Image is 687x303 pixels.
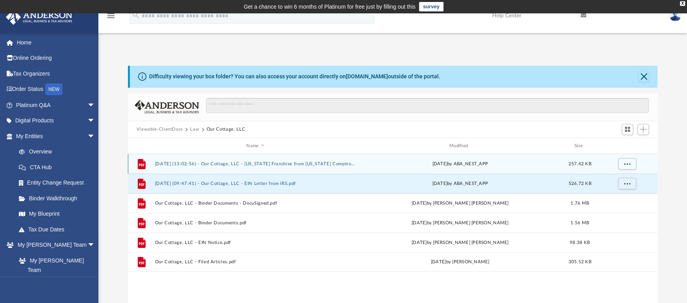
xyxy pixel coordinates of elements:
i: menu [106,11,116,20]
div: [DATE] by [PERSON_NAME] [PERSON_NAME] [359,200,560,207]
a: survey [419,2,443,11]
div: close [680,1,685,6]
input: Search files and folders [206,98,649,113]
button: Switch to Grid View [622,124,633,135]
div: [DATE] by [PERSON_NAME] [PERSON_NAME] [359,220,560,227]
a: Overview [11,144,107,160]
button: [DATE] (13:02:56) - Our Cottage, LLC - [US_STATE] Franchise from [US_STATE] Comptroller.pdf [155,161,356,166]
div: Size [564,142,595,150]
button: Close [638,71,649,82]
div: Name [154,142,356,150]
button: Law [190,126,199,133]
span: 257.42 KB [568,162,591,166]
a: My Blueprint [11,206,103,222]
div: [DATE] by [PERSON_NAME] [PERSON_NAME] [359,239,560,246]
a: Digital Productsarrow_drop_down [6,113,107,129]
span: 1.56 MB [571,221,589,225]
img: Anderson Advisors Platinum Portal [4,9,75,25]
div: Modified [359,142,561,150]
a: Online Ordering [6,50,107,66]
button: Viewable-ClientDocs [137,126,183,133]
div: Get a chance to win 6 months of Platinum for free just by filling out this [244,2,416,11]
span: arrow_drop_down [87,237,103,253]
div: [DATE] by ABA_NEST_APP [359,180,560,187]
a: My [PERSON_NAME] Team [11,253,99,278]
div: NEW [45,83,63,95]
a: Home [6,35,107,50]
button: More options [618,178,636,190]
a: My [PERSON_NAME] Teamarrow_drop_down [6,237,103,253]
a: Binder Walkthrough [11,190,107,206]
span: arrow_drop_down [87,113,103,129]
button: Add [637,124,649,135]
button: [DATE] (09:47:41) - Our Cottage, LLC - EIN Letter from IRS.pdf [155,181,356,186]
a: Order StatusNEW [6,81,107,98]
button: Our Cottage, LLC - Binder Documents.pdf [155,220,356,225]
button: More options [618,158,636,170]
div: id [131,142,151,150]
div: Difficulty viewing your box folder? You can also access your account directly on outside of the p... [149,72,440,81]
button: Our Cottage, LLC - Filed Articles.pdf [155,260,356,265]
a: Entity Change Request [11,175,107,191]
button: Our Cottage, LLC [207,126,245,133]
button: Our Cottage, LLC - EIN Notice.pdf [155,240,356,245]
a: CTA Hub [11,159,107,175]
div: [DATE] by ABA_NEST_APP [359,161,560,168]
span: 1.76 MB [571,201,589,205]
a: Tax Organizers [6,66,107,81]
i: search [131,11,140,19]
img: User Pic [669,10,681,21]
a: [DOMAIN_NAME] [346,73,388,79]
span: arrow_drop_down [87,97,103,113]
div: id [599,142,654,150]
a: Tax Due Dates [11,222,107,237]
a: menu [106,15,116,20]
span: 305.52 KB [568,260,591,264]
button: Our Cottage, LLC - Binder Documents - DocuSigned.pdf [155,201,356,206]
span: 526.72 KB [568,181,591,186]
a: My Entitiesarrow_drop_down [6,128,107,144]
span: 98.38 KB [570,240,590,245]
a: Platinum Q&Aarrow_drop_down [6,97,107,113]
div: [DATE] by [PERSON_NAME] [359,259,560,266]
span: arrow_drop_down [87,128,103,144]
